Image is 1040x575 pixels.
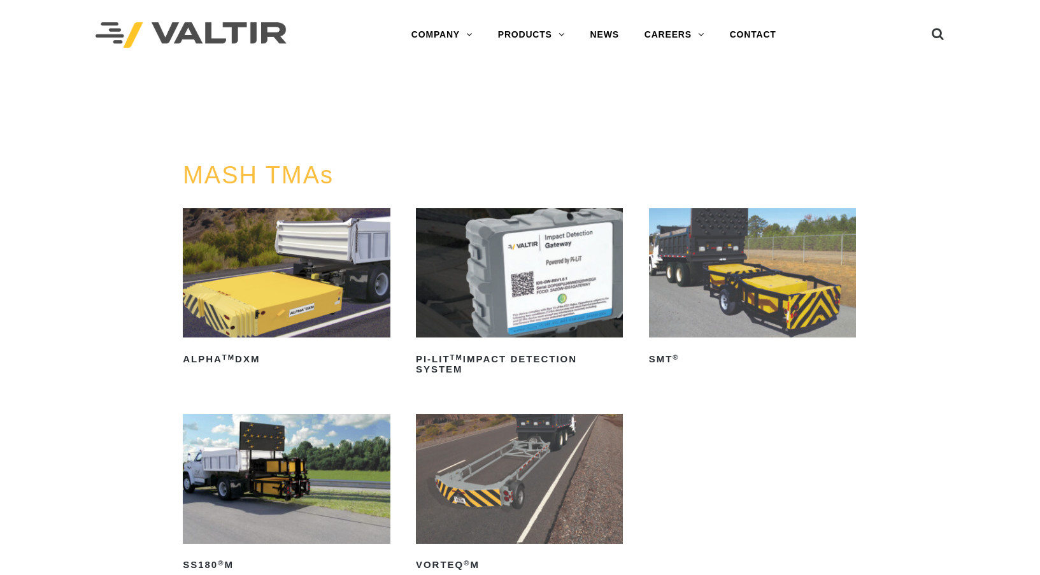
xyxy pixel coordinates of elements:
sup: ® [673,353,679,361]
h2: ALPHA DXM [183,349,390,369]
a: SMT® [649,208,857,369]
h2: SMT [649,349,857,369]
a: CAREERS [632,22,717,48]
a: VORTEQ®M [416,414,623,575]
sup: TM [450,353,463,361]
a: MASH TMAs [183,162,334,188]
sup: TM [222,353,235,361]
a: SS180®M [183,414,390,575]
a: COMPANY [399,22,485,48]
sup: ® [464,559,470,567]
a: ALPHATMDXM [183,208,390,369]
a: CONTACT [717,22,789,48]
sup: ® [218,559,224,567]
a: NEWS [578,22,632,48]
a: PI-LITTMImpact Detection System [416,208,623,380]
a: PRODUCTS [485,22,578,48]
h2: PI-LIT Impact Detection System [416,349,623,380]
img: Valtir [96,22,287,48]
